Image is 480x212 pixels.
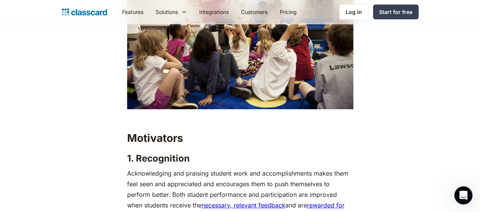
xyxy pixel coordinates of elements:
[116,3,150,20] a: Features
[127,113,353,124] p: ‍
[193,3,235,20] a: Integrations
[339,4,368,20] a: Log in
[274,3,303,20] a: Pricing
[156,8,178,16] div: Solutions
[127,132,183,144] strong: Motivators
[201,201,285,209] a: necessary, relevant feedback
[62,7,107,17] a: home
[127,153,190,164] strong: 1. Recognition
[346,8,362,16] div: Log in
[454,186,472,204] iframe: Intercom live chat
[150,3,193,20] div: Solutions
[379,8,412,16] div: Start for free
[235,3,274,20] a: Customers
[373,5,419,19] a: Start for free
